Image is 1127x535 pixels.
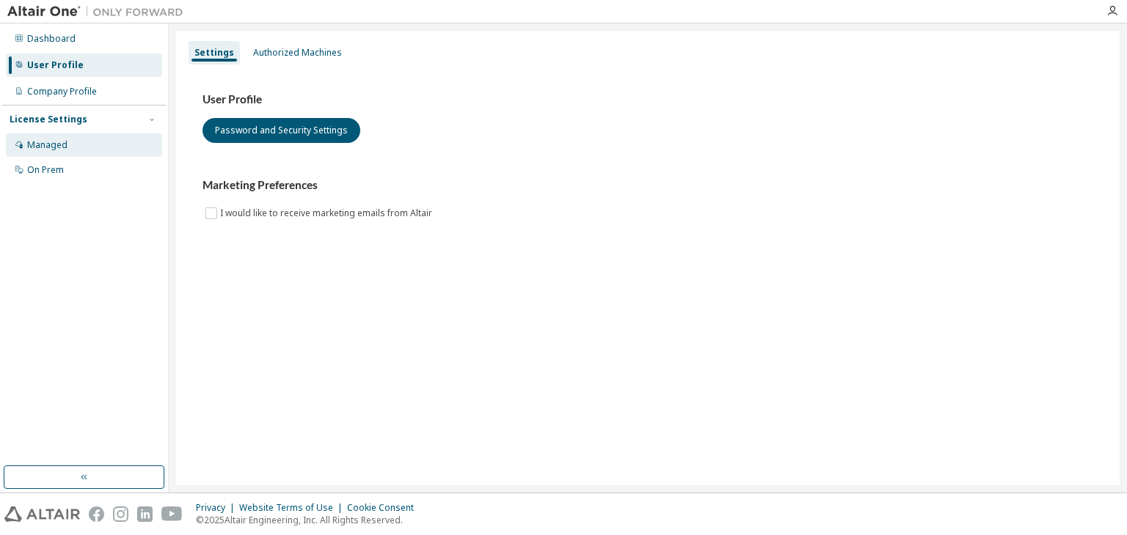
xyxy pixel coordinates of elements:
[194,47,234,59] div: Settings
[137,506,153,522] img: linkedin.svg
[203,118,360,143] button: Password and Security Settings
[196,514,423,526] p: © 2025 Altair Engineering, Inc. All Rights Reserved.
[27,33,76,45] div: Dashboard
[27,164,64,176] div: On Prem
[27,139,68,151] div: Managed
[196,502,239,514] div: Privacy
[89,506,104,522] img: facebook.svg
[203,178,1093,193] h3: Marketing Preferences
[239,502,347,514] div: Website Terms of Use
[10,114,87,125] div: License Settings
[161,506,183,522] img: youtube.svg
[253,47,342,59] div: Authorized Machines
[27,59,84,71] div: User Profile
[4,506,80,522] img: altair_logo.svg
[7,4,191,19] img: Altair One
[220,204,435,222] label: I would like to receive marketing emails from Altair
[203,92,1093,107] h3: User Profile
[347,502,423,514] div: Cookie Consent
[113,506,128,522] img: instagram.svg
[27,86,97,97] div: Company Profile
